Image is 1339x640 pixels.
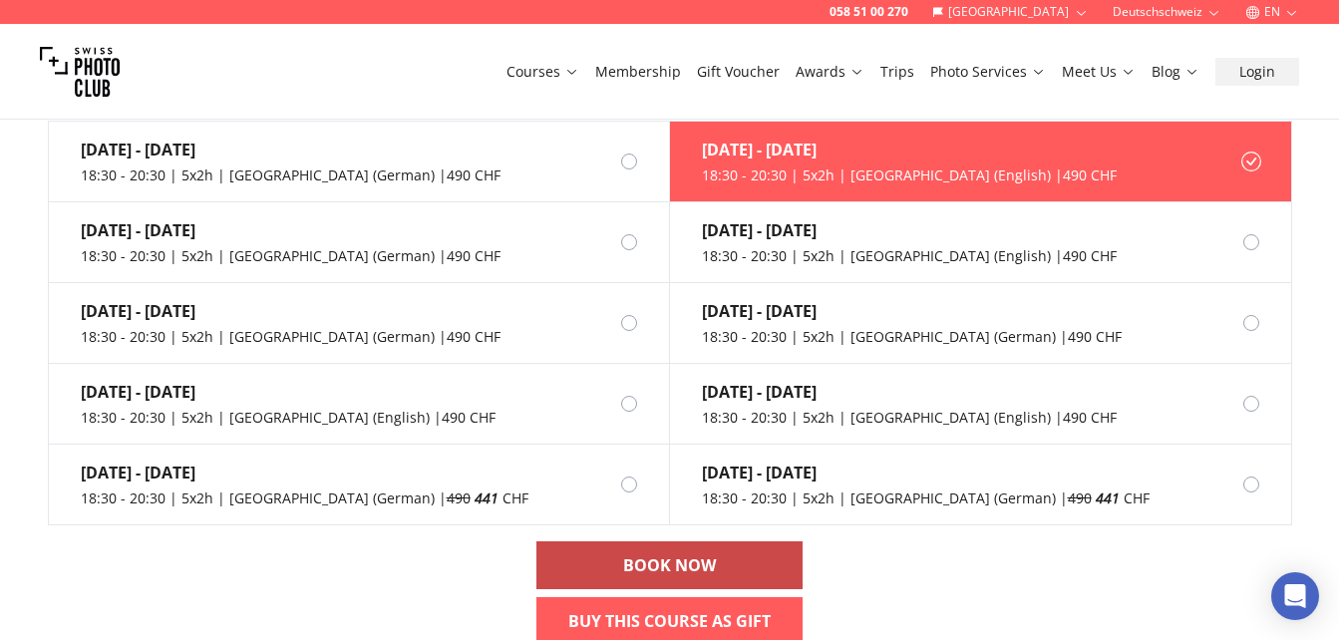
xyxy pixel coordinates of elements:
a: Gift Voucher [697,62,780,82]
a: Membership [595,62,681,82]
div: [DATE] - [DATE] [702,380,1117,404]
a: Courses [506,62,579,82]
div: [DATE] - [DATE] [81,380,496,404]
button: Trips [872,58,922,86]
em: 441 [1096,488,1120,507]
a: BOOK NOW [536,541,803,589]
div: 18:30 - 20:30 | 5x2h | [GEOGRAPHIC_DATA] (English) | 490 CHF [81,408,496,428]
div: [DATE] - [DATE] [702,299,1122,323]
a: Blog [1152,62,1199,82]
div: [DATE] - [DATE] [702,218,1117,242]
div: [DATE] - [DATE] [81,218,501,242]
div: [DATE] - [DATE] [702,138,1117,161]
a: Photo Services [930,62,1046,82]
div: [DATE] - [DATE] [702,461,1150,484]
a: 058 51 00 270 [830,4,908,20]
button: Awards [788,58,872,86]
button: Gift Voucher [689,58,788,86]
button: Blog [1144,58,1207,86]
b: BOOK NOW [623,553,716,577]
a: Trips [880,62,914,82]
div: 18:30 - 20:30 | 5x2h | [GEOGRAPHIC_DATA] (English) | 490 CHF [702,408,1117,428]
button: Courses [499,58,587,86]
div: 18:30 - 20:30 | 5x2h | [GEOGRAPHIC_DATA] (German) | CHF [81,488,528,508]
div: 18:30 - 20:30 | 5x2h | [GEOGRAPHIC_DATA] (English) | 490 CHF [702,246,1117,266]
b: Buy This Course As Gift [568,609,771,633]
em: 441 [475,488,499,507]
a: Meet Us [1062,62,1136,82]
div: Open Intercom Messenger [1271,572,1319,620]
div: [DATE] - [DATE] [81,299,501,323]
div: 18:30 - 20:30 | 5x2h | [GEOGRAPHIC_DATA] (German) | CHF [702,488,1150,508]
button: Meet Us [1054,58,1144,86]
div: 18:30 - 20:30 | 5x2h | [GEOGRAPHIC_DATA] (English) | 490 CHF [702,165,1117,185]
div: 18:30 - 20:30 | 5x2h | [GEOGRAPHIC_DATA] (German) | 490 CHF [81,165,501,185]
div: 18:30 - 20:30 | 5x2h | [GEOGRAPHIC_DATA] (German) | 490 CHF [81,246,501,266]
div: 18:30 - 20:30 | 5x2h | [GEOGRAPHIC_DATA] (German) | 490 CHF [702,327,1122,347]
div: 18:30 - 20:30 | 5x2h | [GEOGRAPHIC_DATA] (German) | 490 CHF [81,327,501,347]
span: 490 [1068,488,1092,507]
button: Login [1215,58,1299,86]
a: Awards [796,62,864,82]
span: 490 [447,488,471,507]
button: Photo Services [922,58,1054,86]
button: Membership [587,58,689,86]
div: [DATE] - [DATE] [81,138,501,161]
img: Swiss photo club [40,32,120,112]
div: [DATE] - [DATE] [81,461,528,484]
